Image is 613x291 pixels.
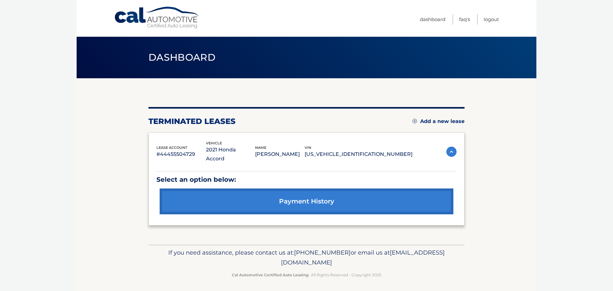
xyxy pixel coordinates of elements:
[305,145,311,150] span: vin
[412,119,417,123] img: add.svg
[114,6,200,29] a: Cal Automotive
[148,51,216,63] span: Dashboard
[255,150,305,159] p: [PERSON_NAME]
[484,14,499,25] a: Logout
[206,145,255,163] p: 2021 Honda Accord
[294,249,351,256] span: [PHONE_NUMBER]
[153,248,460,268] p: If you need assistance, please contact us at: or email us at
[446,147,457,157] img: accordion-active.svg
[459,14,470,25] a: FAQ's
[156,145,187,150] span: lease account
[412,118,465,125] a: Add a new lease
[305,150,412,159] p: [US_VEHICLE_IDENTIFICATION_NUMBER]
[160,188,453,214] a: payment history
[206,141,222,145] span: vehicle
[156,174,457,185] p: Select an option below:
[148,117,236,126] h2: terminated leases
[420,14,445,25] a: Dashboard
[232,272,308,277] strong: Cal Automotive Certified Auto Leasing
[255,145,266,150] span: name
[156,150,206,159] p: #44455504729
[153,272,460,278] p: - All Rights Reserved - Copyright 2025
